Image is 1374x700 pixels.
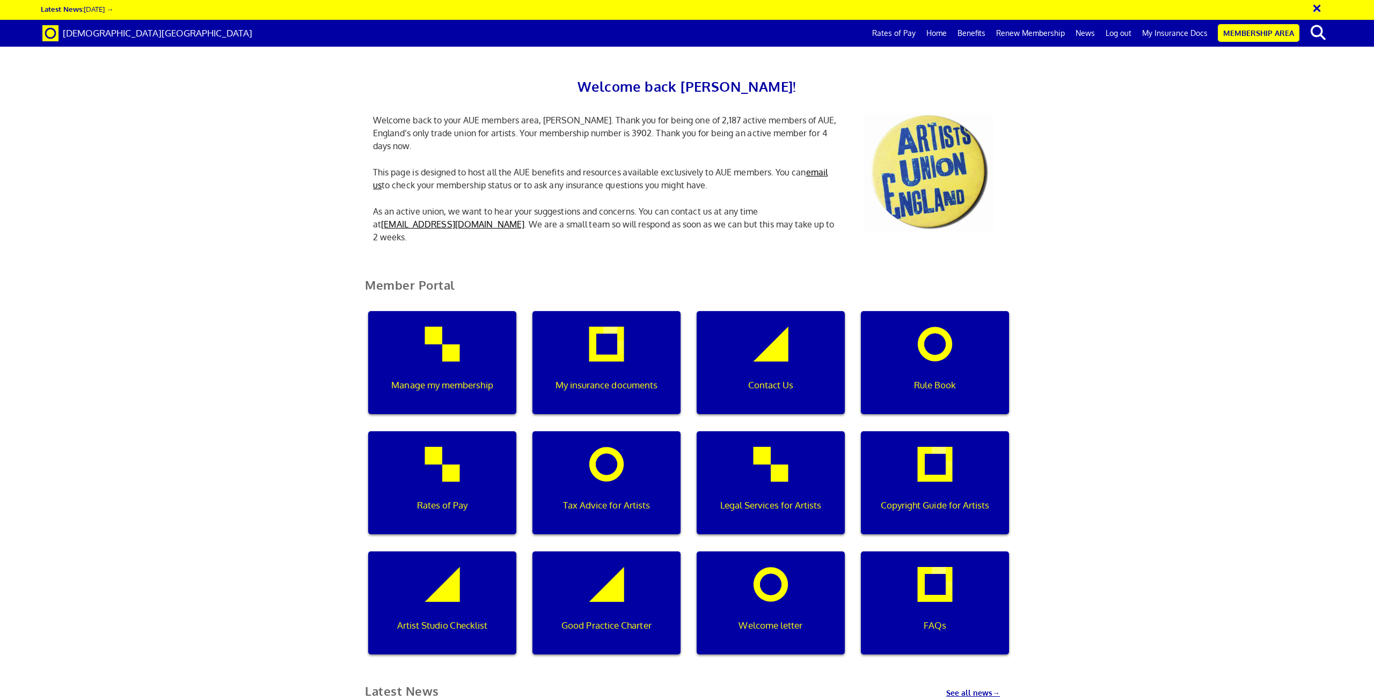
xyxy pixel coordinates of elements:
[376,378,509,392] p: Manage my membership
[360,431,524,551] a: Rates of Pay
[853,431,1017,551] a: Copyright Guide for Artists
[360,311,524,431] a: Manage my membership
[540,498,673,512] p: Tax Advice for Artists
[704,618,837,632] p: Welcome letter
[381,219,524,230] a: [EMAIL_ADDRESS][DOMAIN_NAME]
[853,311,1017,431] a: Rule Book
[540,378,673,392] p: My insurance documents
[689,311,853,431] a: Contact Us
[360,551,524,672] a: Artist Studio Checklist
[868,378,1002,392] p: Rule Book
[365,75,1009,98] h2: Welcome back [PERSON_NAME]!
[365,166,848,191] p: This page is designed to host all the AUE benefits and resources available exclusively to AUE mem...
[853,551,1017,672] a: FAQs
[41,4,113,13] a: Latest News:[DATE] →
[868,498,1002,512] p: Copyright Guide for Artists
[1137,20,1213,47] a: My Insurance Docs
[704,378,837,392] p: Contact Us
[524,431,689,551] a: Tax Advice for Artists
[63,27,252,39] span: [DEMOGRAPHIC_DATA][GEOGRAPHIC_DATA]
[357,684,447,698] h2: Latest News
[365,114,848,152] p: Welcome back to your AUE members area, [PERSON_NAME]. Thank you for being one of 2,187 active mem...
[689,431,853,551] a: Legal Services for Artists
[921,20,952,47] a: Home
[1302,21,1334,44] button: search
[376,498,509,512] p: Rates of Pay
[704,498,837,512] p: Legal Services for Artists
[952,20,991,47] a: Benefits
[540,618,673,632] p: Good Practice Charter
[868,618,1002,632] p: FAQs
[1070,20,1100,47] a: News
[524,551,689,672] a: Good Practice Charter
[946,674,1017,698] a: See all news→
[34,20,260,47] a: Brand [DEMOGRAPHIC_DATA][GEOGRAPHIC_DATA]
[41,4,84,13] strong: Latest News:
[365,205,848,244] p: As an active union, we want to hear your suggestions and concerns. You can contact us at any time...
[357,278,1017,305] h2: Member Portal
[991,20,1070,47] a: Renew Membership
[1100,20,1137,47] a: Log out
[376,618,509,632] p: Artist Studio Checklist
[1218,24,1299,42] a: Membership Area
[524,311,689,431] a: My insurance documents
[867,20,921,47] a: Rates of Pay
[689,551,853,672] a: Welcome letter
